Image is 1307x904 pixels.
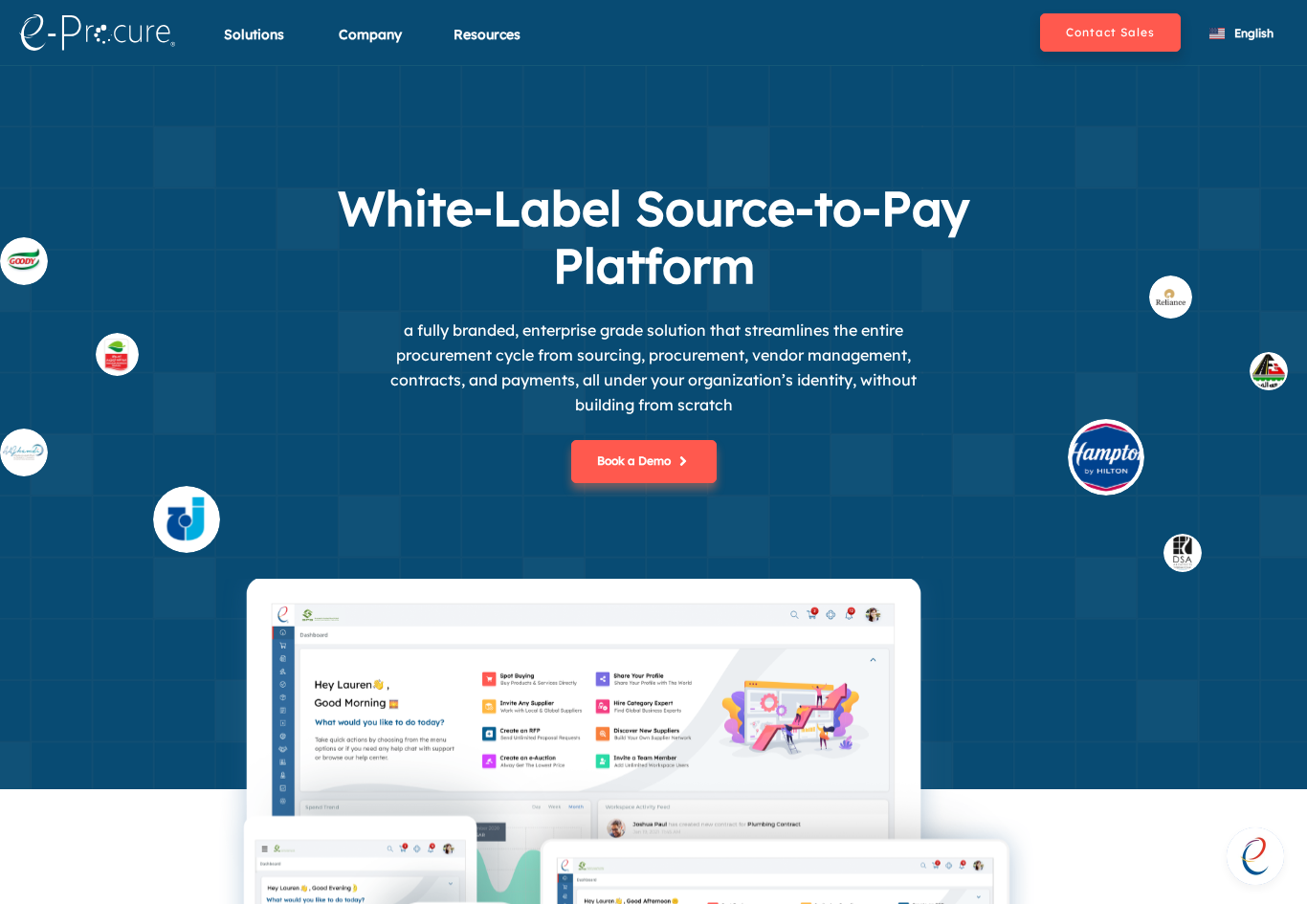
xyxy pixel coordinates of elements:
img: supplier_4.svg [153,486,220,553]
img: buyer_hilt.svg [1068,419,1144,496]
img: buyer_dsa.svg [1163,534,1202,572]
img: supplier_othaim.svg [96,333,139,376]
button: Contact Sales [1040,13,1181,52]
button: Book a Demo [571,440,717,483]
div: Solutions [224,25,284,68]
div: Resources [454,25,521,68]
div: Company [339,25,402,68]
img: logo [19,14,175,51]
img: buyer_1.svg [1250,352,1288,390]
h1: White-Label Source-to-Pay Platform [271,180,1036,295]
p: a fully branded, enterprise grade solution that streamlines the entire procurement cycle from sou... [366,318,941,417]
span: English [1234,26,1274,40]
img: buyer_rel.svg [1149,276,1192,319]
a: Open chat [1227,827,1284,885]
